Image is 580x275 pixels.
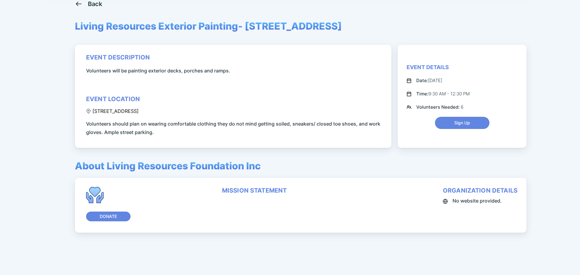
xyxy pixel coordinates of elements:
[416,104,463,111] div: 6
[86,212,130,221] button: Donate
[75,160,261,172] span: About Living Resources Foundation Inc
[86,95,140,103] div: event location
[416,91,428,97] span: Time:
[416,77,442,84] div: [DATE]
[443,187,517,194] div: organization details
[416,104,461,110] span: Volunteers Needed:
[222,187,287,194] div: mission statement
[453,197,502,205] span: No website provided.
[407,64,449,71] div: Event Details
[86,108,139,114] div: [STREET_ADDRESS]
[75,20,342,32] span: Living Resources Exterior Painting- [STREET_ADDRESS]
[86,66,230,75] span: Volunteers will be painting exterior decks, porches and ramps.
[88,0,102,8] div: Back
[86,54,150,61] div: event description
[454,120,470,126] span: Sign Up
[100,213,117,219] span: Donate
[435,117,489,129] button: Sign Up
[416,78,428,83] span: Date:
[416,90,470,98] div: 9:30 AM - 12:30 PM
[86,120,382,136] span: Volunteers should plan on wearing comfortable clothing they do not mind getting soiled, sneakers/...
